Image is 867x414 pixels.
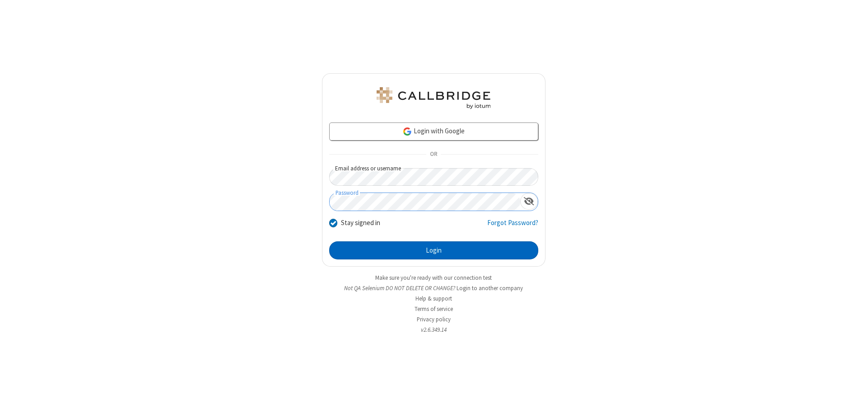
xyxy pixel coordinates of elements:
input: Password [330,193,520,211]
input: Email address or username [329,168,538,186]
span: OR [426,148,441,161]
a: Login with Google [329,122,538,141]
img: google-icon.png [402,127,412,136]
button: Login to another company [457,284,523,292]
li: v2.6.349.14 [322,325,545,334]
img: QA Selenium DO NOT DELETE OR CHANGE [375,87,492,109]
a: Terms of service [415,305,453,313]
div: Show password [520,193,538,210]
a: Forgot Password? [487,218,538,235]
a: Privacy policy [417,315,451,323]
a: Make sure you're ready with our connection test [375,274,492,282]
button: Login [329,241,538,259]
label: Stay signed in [341,218,380,228]
a: Help & support [415,295,452,302]
li: Not QA Selenium DO NOT DELETE OR CHANGE? [322,284,545,292]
